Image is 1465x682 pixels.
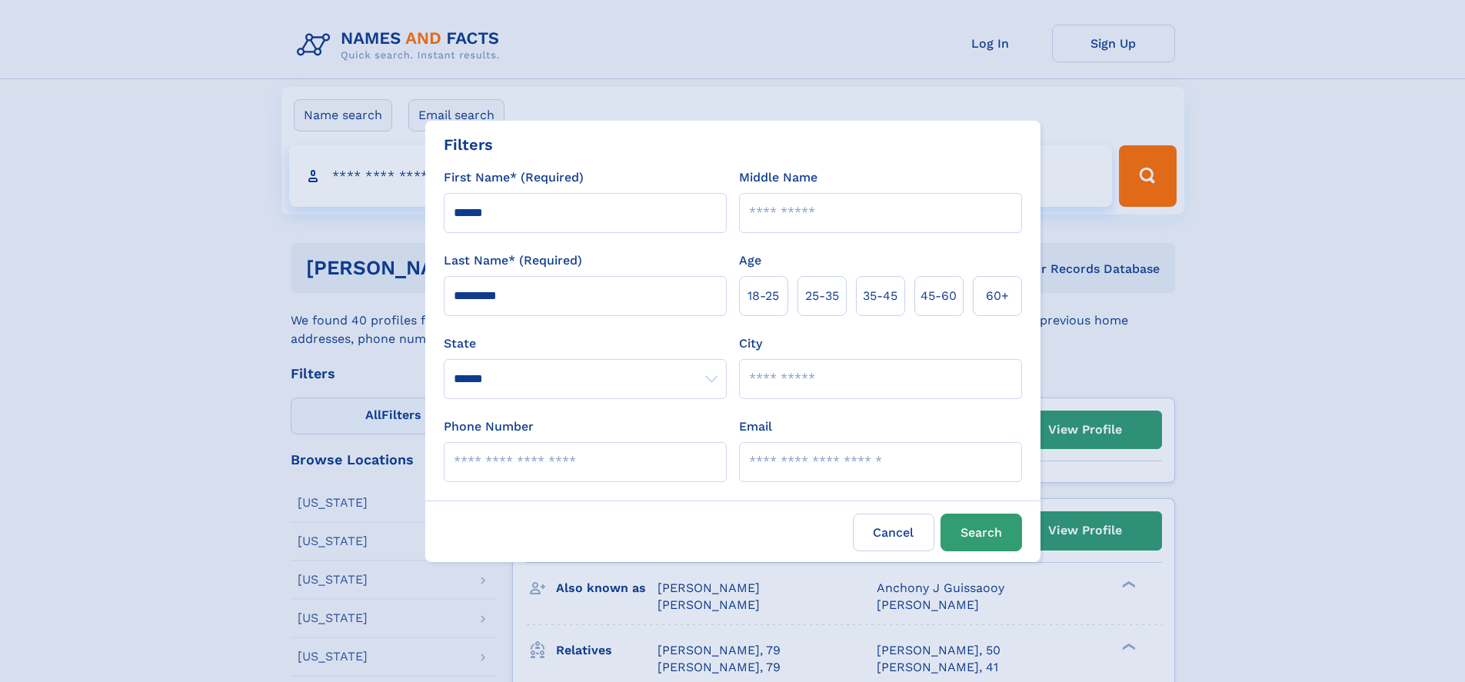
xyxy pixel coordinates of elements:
[444,133,493,156] div: Filters
[863,287,897,305] span: 35‑45
[444,418,534,436] label: Phone Number
[444,251,582,270] label: Last Name* (Required)
[747,287,779,305] span: 18‑25
[805,287,839,305] span: 25‑35
[739,418,772,436] label: Email
[739,251,761,270] label: Age
[444,168,584,187] label: First Name* (Required)
[853,514,934,551] label: Cancel
[986,287,1009,305] span: 60+
[444,334,727,353] label: State
[739,334,762,353] label: City
[921,287,957,305] span: 45‑60
[941,514,1022,551] button: Search
[739,168,817,187] label: Middle Name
